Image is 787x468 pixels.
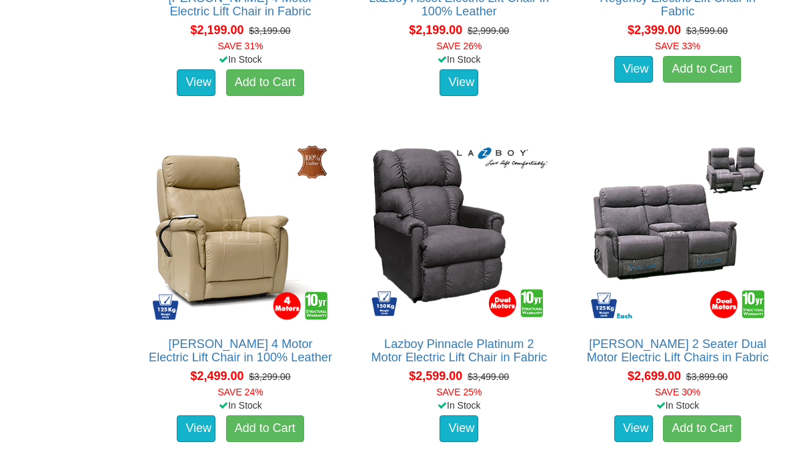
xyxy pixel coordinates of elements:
[440,69,478,96] a: View
[409,369,462,383] span: $2,599.00
[409,23,462,37] span: $2,199.00
[217,387,263,397] font: SAVE 24%
[614,56,653,83] a: View
[686,25,728,36] del: $3,599.00
[139,53,343,66] div: In Stock
[226,69,304,96] a: Add to Cart
[628,23,681,37] span: $2,399.00
[190,369,243,383] span: $2,499.00
[440,415,478,442] a: View
[371,337,547,364] a: Lazboy Pinnacle Platinum 2 Motor Electric Lift Chair in Fabric
[177,69,215,96] a: View
[663,415,741,442] a: Add to Cart
[139,399,343,412] div: In Stock
[357,399,561,412] div: In Stock
[587,337,769,364] a: [PERSON_NAME] 2 Seater Dual Motor Electric Lift Chairs in Fabric
[436,387,482,397] font: SAVE 25%
[367,140,551,324] img: Lazboy Pinnacle Platinum 2 Motor Electric Lift Chair in Fabric
[655,387,700,397] font: SAVE 30%
[686,371,728,382] del: $3,899.00
[357,53,561,66] div: In Stock
[576,399,780,412] div: In Stock
[190,23,243,37] span: $2,199.00
[436,41,482,51] font: SAVE 26%
[249,371,290,382] del: $3,299.00
[468,371,509,382] del: $3,499.00
[628,369,681,383] span: $2,699.00
[149,337,332,364] a: [PERSON_NAME] 4 Motor Electric Lift Chair in 100% Leather
[249,25,290,36] del: $3,199.00
[614,415,653,442] a: View
[226,415,304,442] a: Add to Cart
[217,41,263,51] font: SAVE 31%
[177,415,215,442] a: View
[468,25,509,36] del: $2,999.00
[586,140,770,324] img: Dalton 2 Seater Dual Motor Electric Lift Chairs in Fabric
[663,56,741,83] a: Add to Cart
[655,41,700,51] font: SAVE 33%
[149,140,333,324] img: Dalton 4 Motor Electric Lift Chair in 100% Leather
